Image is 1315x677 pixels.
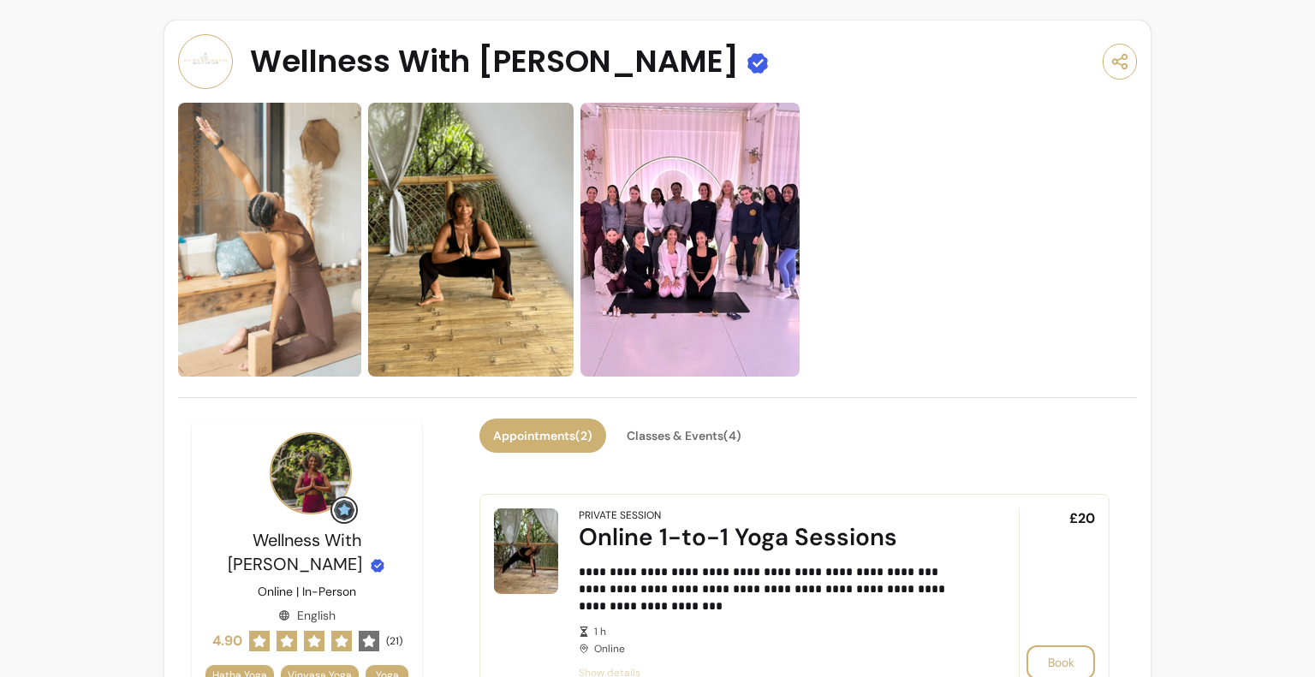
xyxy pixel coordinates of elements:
img: https://d22cr2pskkweo8.cloudfront.net/ea541435-aaf6-4150-949f-53f598a5f2d3 [580,103,800,377]
img: https://d22cr2pskkweo8.cloudfront.net/e177ed5e-6d6d-4f1b-b97a-d300cb75fd9e [368,103,574,377]
img: https://d22cr2pskkweo8.cloudfront.net/e86cefb0-65f8-4bd0-b18f-f60f81037a25 [178,103,361,377]
div: English [278,607,336,624]
div: Private Session [579,508,661,522]
span: 4.90 [212,631,242,651]
img: Provider image [178,34,233,89]
span: Wellness With [PERSON_NAME] [228,529,362,575]
span: 1 h [594,625,971,638]
button: Appointments(2) [479,419,606,453]
div: Online [579,625,971,656]
div: Online 1-to-1 Yoga Sessions [579,522,971,553]
img: Grow [334,500,354,520]
button: Classes & Events(4) [613,419,755,453]
p: Online | In-Person [258,583,356,600]
span: ( 21 ) [386,634,402,648]
span: £20 [1069,508,1095,529]
img: Online 1-to-1 Yoga Sessions [494,508,558,594]
span: Wellness With [PERSON_NAME] [250,45,739,79]
img: Provider image [270,432,352,514]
